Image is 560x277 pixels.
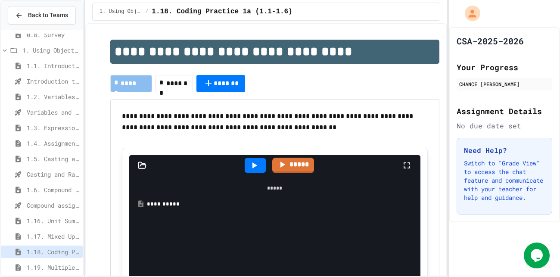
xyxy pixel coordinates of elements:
span: 1.4. Assignment and Input [27,139,79,148]
button: Back to Teams [8,6,76,25]
span: Compound assignment operators - Quiz [27,201,79,210]
span: Variables and Data Types - Quiz [27,108,79,117]
span: 1.1. Introduction to Algorithms, Programming, and Compilers [27,61,79,70]
span: / [145,8,148,15]
span: Casting and Ranges of variables - Quiz [27,170,79,179]
p: Switch to "Grade View" to access the chat feature and communicate with your teacher for help and ... [464,159,545,202]
h2: Your Progress [457,61,552,73]
span: Introduction to Algorithms, Programming, and Compilers [27,77,79,86]
div: CHANCE [PERSON_NAME] [459,80,550,88]
span: 1.19. Multiple Choice Exercises for Unit 1a (1.1-1.6) [27,263,79,272]
span: 1. Using Objects and Methods [100,8,142,15]
h2: Assignment Details [457,105,552,117]
iframe: chat widget [524,243,551,268]
span: 1.16. Unit Summary 1a (1.1-1.6) [27,216,79,225]
div: No due date set [457,121,552,131]
span: 1.3. Expressions and Output [New] [27,123,79,132]
span: 1.17. Mixed Up Code Practice 1.1-1.6 [27,232,79,241]
span: 1.18. Coding Practice 1a (1.1-1.6) [152,6,292,17]
h3: Need Help? [464,145,545,156]
span: 1.5. Casting and Ranges of Values [27,154,79,163]
span: 0.8. Survey [27,30,79,39]
span: 1.6. Compound Assignment Operators [27,185,79,194]
span: 1.18. Coding Practice 1a (1.1-1.6) [27,247,79,256]
div: My Account [456,3,482,23]
span: 1.2. Variables and Data Types [27,92,79,101]
span: Back to Teams [28,11,68,20]
h1: CSA-2025-2026 [457,35,524,47]
span: 1. Using Objects and Methods [22,46,79,55]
